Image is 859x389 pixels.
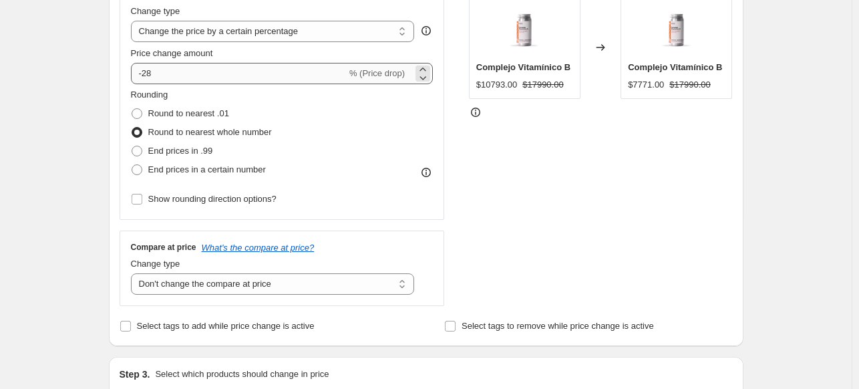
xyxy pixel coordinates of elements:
[148,194,277,204] span: Show rounding direction options?
[669,78,710,92] strike: $17990.00
[202,243,315,253] button: What's the compare at price?
[650,3,703,57] img: completo_b_1_80x.png
[131,48,213,58] span: Price change amount
[628,78,664,92] div: $7771.00
[131,259,180,269] span: Change type
[462,321,654,331] span: Select tags to remove while price change is active
[628,62,722,72] span: Complejo Vitamínico B
[155,368,329,381] p: Select which products should change in price
[419,24,433,37] div: help
[498,3,551,57] img: completo_b_1_80x.png
[137,321,315,331] span: Select tags to add while price change is active
[131,242,196,253] h3: Compare at price
[148,164,266,174] span: End prices in a certain number
[148,108,229,118] span: Round to nearest .01
[476,78,517,92] div: $10793.00
[131,90,168,100] span: Rounding
[522,78,563,92] strike: $17990.00
[148,127,272,137] span: Round to nearest whole number
[131,63,347,84] input: -15
[120,368,150,381] h2: Step 3.
[349,68,405,78] span: % (Price drop)
[131,6,180,16] span: Change type
[476,62,570,72] span: Complejo Vitamínico B
[148,146,213,156] span: End prices in .99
